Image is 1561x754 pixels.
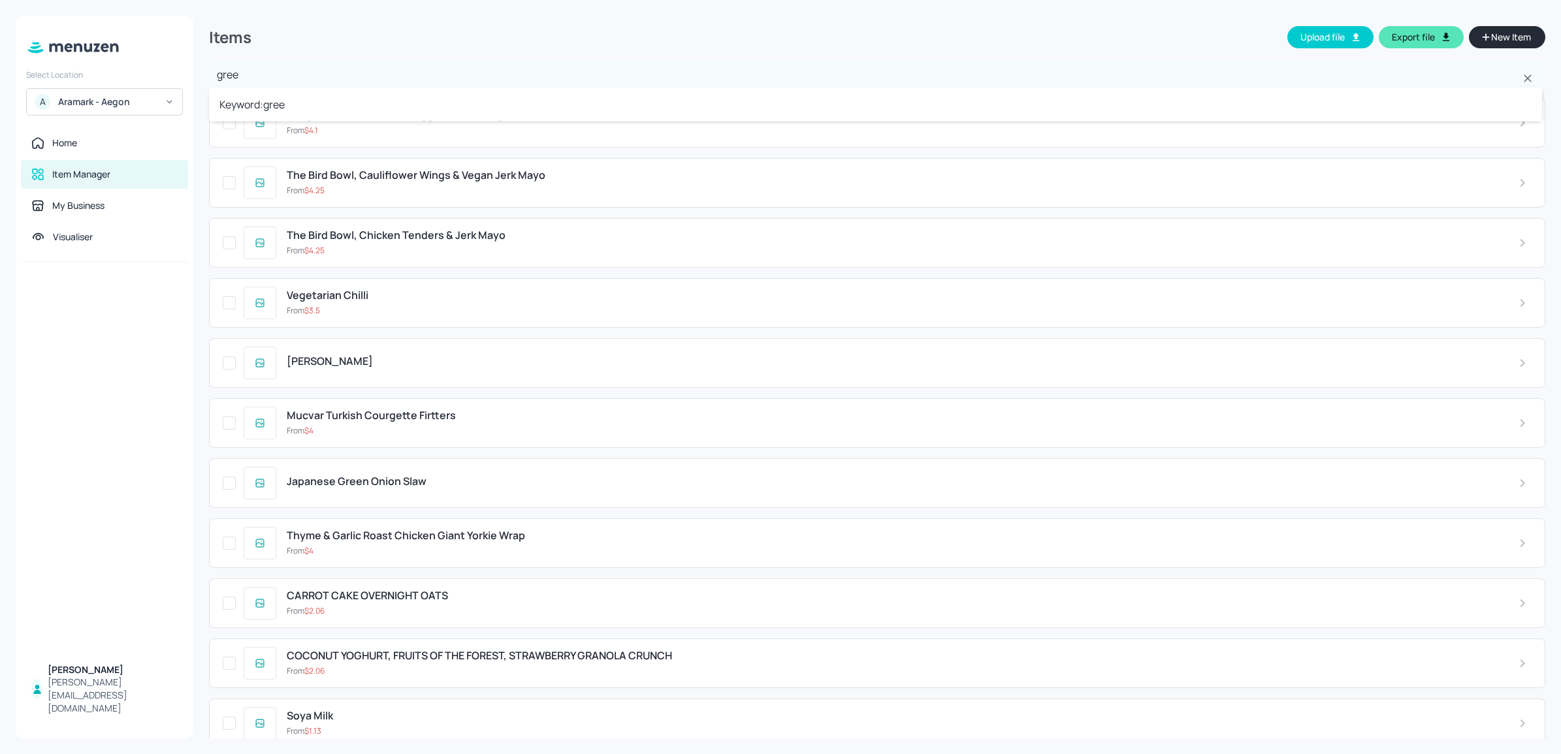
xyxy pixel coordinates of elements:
button: New Item [1469,26,1545,48]
span: $ 4 [304,425,314,436]
button: Export file [1379,26,1464,48]
input: Search Items [209,61,1520,87]
button: Clear [1515,65,1541,91]
div: Select Location [26,69,183,80]
p: From [287,245,325,257]
span: Japanese Green Onion Slaw [287,475,426,488]
div: Home [52,136,77,149]
span: Thyme & Garlic Roast Chicken Giant Yorkie Wrap [287,529,525,542]
div: My Business [52,199,105,212]
div: Aramark - Aegon [58,95,157,108]
span: Soya Milk [287,710,333,722]
span: $ 2.06 [304,605,325,616]
div: [PERSON_NAME] [48,663,178,676]
div: [PERSON_NAME][EMAIL_ADDRESS][DOMAIN_NAME] [48,676,178,715]
span: $ 4.25 [304,245,325,256]
button: Upload file [1287,26,1374,48]
p: From [287,425,314,437]
span: $ 4 [304,545,314,556]
p: From [287,185,325,196]
p: From [287,665,325,677]
span: $ 3.5 [304,305,320,316]
span: Kedgeree Hash, Poached Egg & Curried Yoghurt [287,109,524,121]
span: Vegetarian Chilli [287,289,368,302]
p: From [287,545,314,557]
div: A [35,94,50,110]
span: COCONUT YOGHURT, FRUITS OF THE FOREST, STRAWBERRY GRANOLA CRUNCH [287,650,672,662]
span: The Bird Bowl, Chicken Tenders & Jerk Mayo [287,229,506,242]
div: Item Manager [52,168,110,181]
div: Visualiser [53,230,93,243]
span: CARROT CAKE OVERNIGHT OATS [287,589,448,602]
span: $ 2.06 [304,665,325,676]
li: Keyword: gree [209,93,1542,116]
p: From [287,725,321,737]
span: The Bird Bowl, Cauliflower Wings & Vegan Jerk Mayo [287,169,545,181]
span: $ 4.1 [304,125,318,136]
span: New Item [1490,30,1532,44]
p: From [287,605,325,617]
p: From [287,305,320,317]
span: Mucvar Turkish Courgette Firtters [287,409,456,422]
span: $ 1.13 [304,725,321,736]
span: $ 4.25 [304,185,325,196]
div: Items [209,27,251,48]
p: From [287,125,318,136]
span: [PERSON_NAME] [287,355,373,368]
